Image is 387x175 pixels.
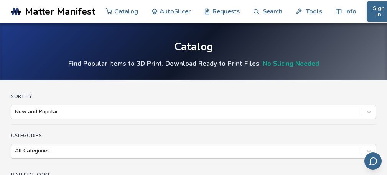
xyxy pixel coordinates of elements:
[15,109,16,115] input: New and Popular
[15,148,16,154] input: All Categories
[25,6,95,17] span: Matter Manifest
[263,59,319,68] a: No Slicing Needed
[68,59,319,68] h4: Find Popular Items to 3D Print. Download Ready to Print Files.
[364,152,382,170] button: Send feedback via email
[11,133,376,138] h4: Categories
[11,94,376,99] h4: Sort By
[174,41,213,53] div: Catalog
